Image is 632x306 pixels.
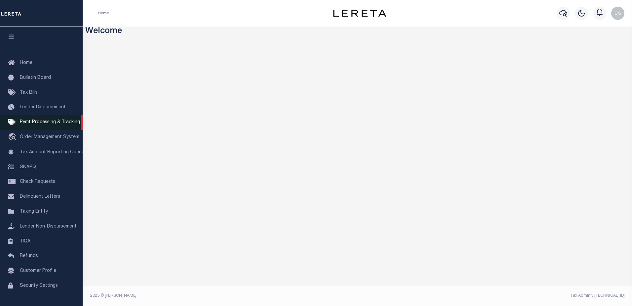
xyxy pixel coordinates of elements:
[20,61,32,65] span: Home
[98,10,109,16] li: Home
[20,150,84,155] span: Tax Amount Reporting Queue
[20,105,66,110] span: Lender Disbursement
[611,7,624,20] img: svg+xml;base64,PHN2ZyB4bWxucz0iaHR0cDovL3d3dy53My5vcmcvMjAwMC9zdmciIHBvaW50ZXItZXZlbnRzPSJub25lIi...
[20,209,48,214] span: Taxing Entity
[20,179,55,184] span: Check Requests
[20,254,38,258] span: Refunds
[20,239,30,243] span: TIQA
[20,194,60,199] span: Delinquent Letters
[20,165,36,169] span: SNAPQ
[20,90,38,95] span: Tax Bills
[20,224,77,229] span: Lender Non-Disbursement
[362,293,625,299] div: Tax Admin v.[TECHNICAL_ID]
[20,76,51,80] span: Bulletin Board
[20,135,79,139] span: Order Management System
[20,269,56,273] span: Customer Profile
[85,293,358,299] div: 2025 © [PERSON_NAME].
[85,26,630,37] h3: Welcome
[20,283,58,288] span: Security Settings
[8,133,19,142] i: travel_explore
[20,120,80,125] span: Pymt Processing & Tracking
[333,10,386,17] img: logo-dark.svg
